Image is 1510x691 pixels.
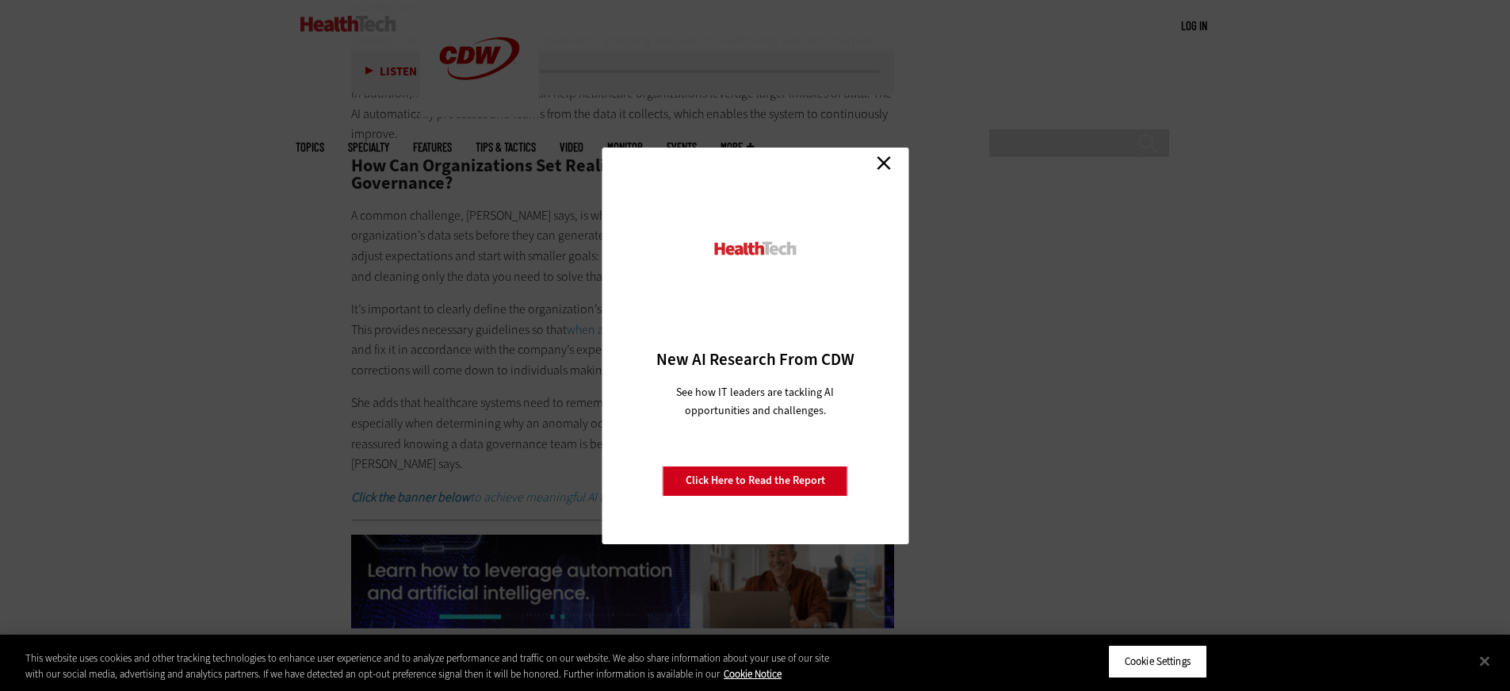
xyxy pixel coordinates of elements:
[872,152,896,175] a: Close
[663,466,848,496] a: Click Here to Read the Report
[1467,643,1502,678] button: Close
[724,667,782,681] a: More information about your privacy
[712,240,798,257] img: HealthTech_0.png
[1108,645,1207,678] button: Cookie Settings
[629,348,881,370] h3: New AI Research From CDW
[657,383,853,420] p: See how IT leaders are tackling AI opportunities and challenges.
[25,651,831,681] div: This website uses cookies and other tracking technologies to enhance user experience and to analy...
